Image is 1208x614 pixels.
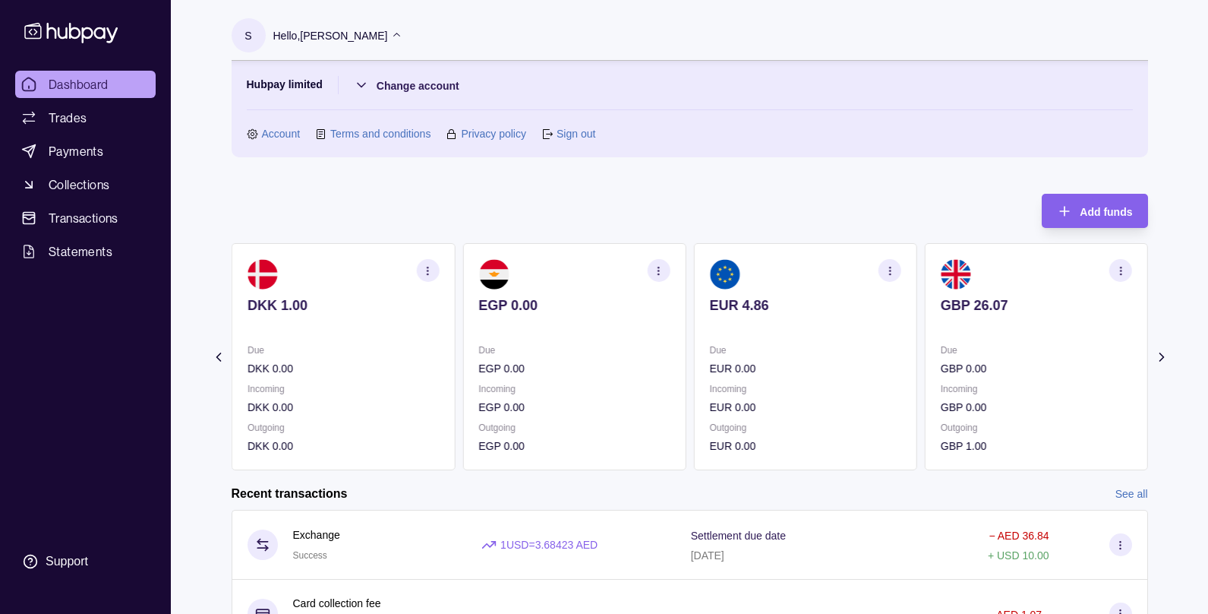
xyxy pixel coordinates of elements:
p: + USD 10.00 [988,549,1049,562]
img: eu [709,259,740,290]
p: Incoming [940,381,1131,397]
span: Transactions [49,209,118,227]
span: Change account [377,80,459,92]
p: EUR 0.00 [709,399,900,416]
p: S [244,27,251,44]
p: Incoming [478,381,670,397]
a: See all [1115,486,1148,502]
a: Dashboard [15,71,156,98]
p: Settlement due date [691,530,786,542]
p: 1 USD = 3.68423 AED [500,536,598,553]
span: Add funds [1080,206,1132,218]
p: Outgoing [940,419,1131,436]
a: Account [262,125,301,142]
h2: Recent transactions [232,486,348,502]
p: Due [478,342,670,359]
p: GBP 26.07 [940,297,1131,314]
p: − AED 36.84 [989,530,1049,542]
p: Hubpay limited [247,76,323,94]
p: EGP 0.00 [478,438,670,454]
img: gb [940,259,970,290]
p: Due [940,342,1131,359]
a: Collections [15,171,156,198]
p: Incoming [248,381,439,397]
span: Statements [49,242,112,261]
a: Trades [15,104,156,131]
span: Trades [49,109,87,127]
p: Hello, [PERSON_NAME] [273,27,388,44]
a: Support [15,546,156,578]
p: EGP 0.00 [478,399,670,416]
a: Transactions [15,204,156,232]
a: Statements [15,238,156,265]
a: Payments [15,138,156,165]
img: dk [248,259,278,290]
p: EGP 0.00 [478,297,670,314]
p: Outgoing [709,419,900,436]
p: [DATE] [691,549,724,562]
p: EUR 4.86 [709,297,900,314]
div: Support [46,553,88,570]
span: Payments [49,142,103,160]
a: Terms and conditions [330,125,431,142]
p: GBP 0.00 [940,399,1131,416]
p: Incoming [709,381,900,397]
span: Success [293,550,327,561]
p: EUR 0.00 [709,360,900,377]
span: Dashboard [49,75,109,93]
p: GBP 0.00 [940,360,1131,377]
button: Add funds [1042,194,1147,228]
p: Outgoing [248,419,439,436]
p: DKK 0.00 [248,360,439,377]
p: EUR 0.00 [709,438,900,454]
p: Outgoing [478,419,670,436]
p: Due [248,342,439,359]
span: Collections [49,176,109,194]
button: Change account [354,76,459,94]
p: DKK 1.00 [248,297,439,314]
a: Sign out [557,125,595,142]
p: DKK 0.00 [248,399,439,416]
p: GBP 1.00 [940,438,1131,454]
p: Exchange [293,527,340,543]
p: Card collection fee [293,595,381,612]
p: Due [709,342,900,359]
p: EGP 0.00 [478,360,670,377]
a: Privacy policy [461,125,526,142]
p: DKK 0.00 [248,438,439,454]
img: eg [478,259,509,290]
